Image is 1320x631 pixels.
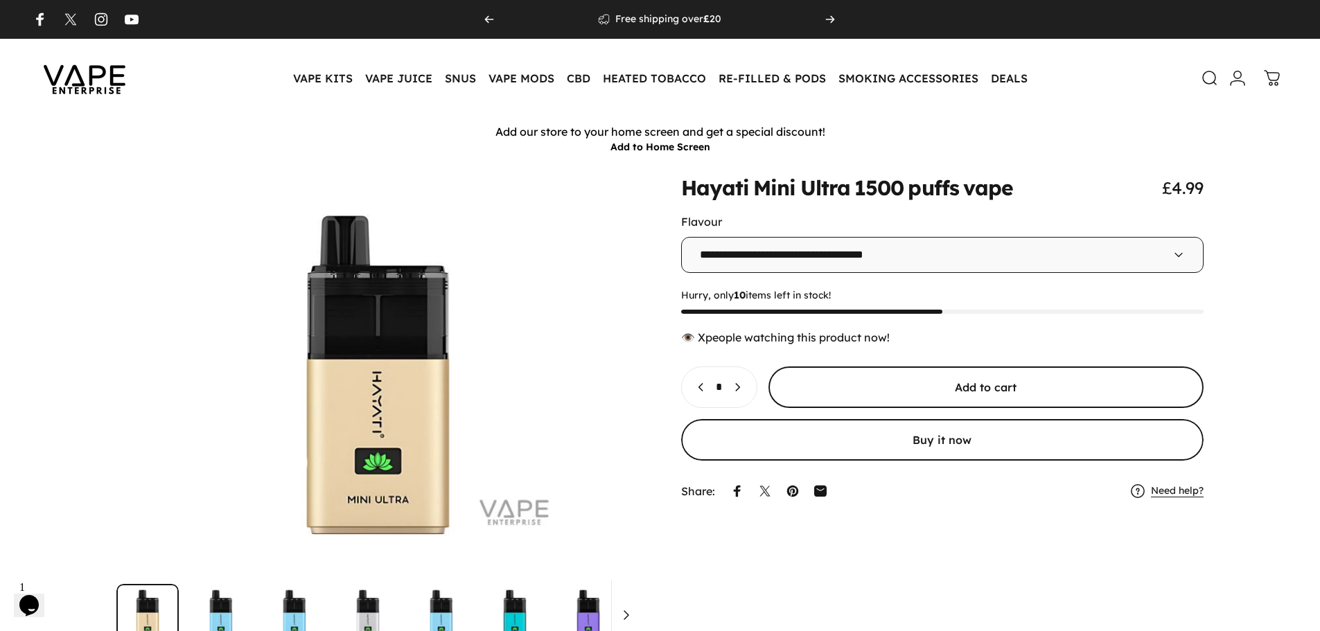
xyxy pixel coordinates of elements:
summary: CBD [561,64,597,93]
summary: RE-FILLED & PODS [712,64,832,93]
button: Buy it now [681,419,1204,461]
a: Need help? [1151,485,1204,497]
p: Add our store to your home screen and get a special discount! [3,125,1317,139]
button: Decrease quantity for Hayati Mini Ultra 1500 puffs vape [682,367,714,407]
summary: HEATED TOBACCO [597,64,712,93]
animate-element: Mini [753,177,795,198]
div: 👁️ people watching this product now! [681,330,1204,344]
a: DEALS [985,64,1034,93]
animate-element: Hayati [681,177,750,198]
animate-element: puffs [908,177,959,198]
animate-element: Ultra [800,177,851,198]
summary: VAPE MODS [482,64,561,93]
strong: £ [703,12,710,25]
span: £4.99 [1162,177,1204,198]
button: Add to cart [768,366,1204,408]
button: Open media 1 in modal [116,177,640,574]
summary: VAPE KITS [287,64,359,93]
p: Share: [681,486,715,497]
img: Vape Enterprise [22,46,147,111]
nav: Primary [287,64,1034,93]
summary: SMOKING ACCESSORIES [832,64,985,93]
summary: SNUS [439,64,482,93]
p: Free shipping over 20 [615,13,721,26]
label: Flavour [681,215,722,229]
a: 0 items [1257,63,1287,94]
summary: VAPE JUICE [359,64,439,93]
button: Increase quantity for Hayati Mini Ultra 1500 puffs vape [725,367,757,407]
iframe: chat widget [14,576,58,617]
strong: 10 [734,289,746,301]
animate-element: 1500 [854,177,904,198]
button: Add to Home Screen [610,141,710,153]
animate-element: vape [963,177,1013,198]
span: Hurry, only items left in stock! [681,290,1204,302]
